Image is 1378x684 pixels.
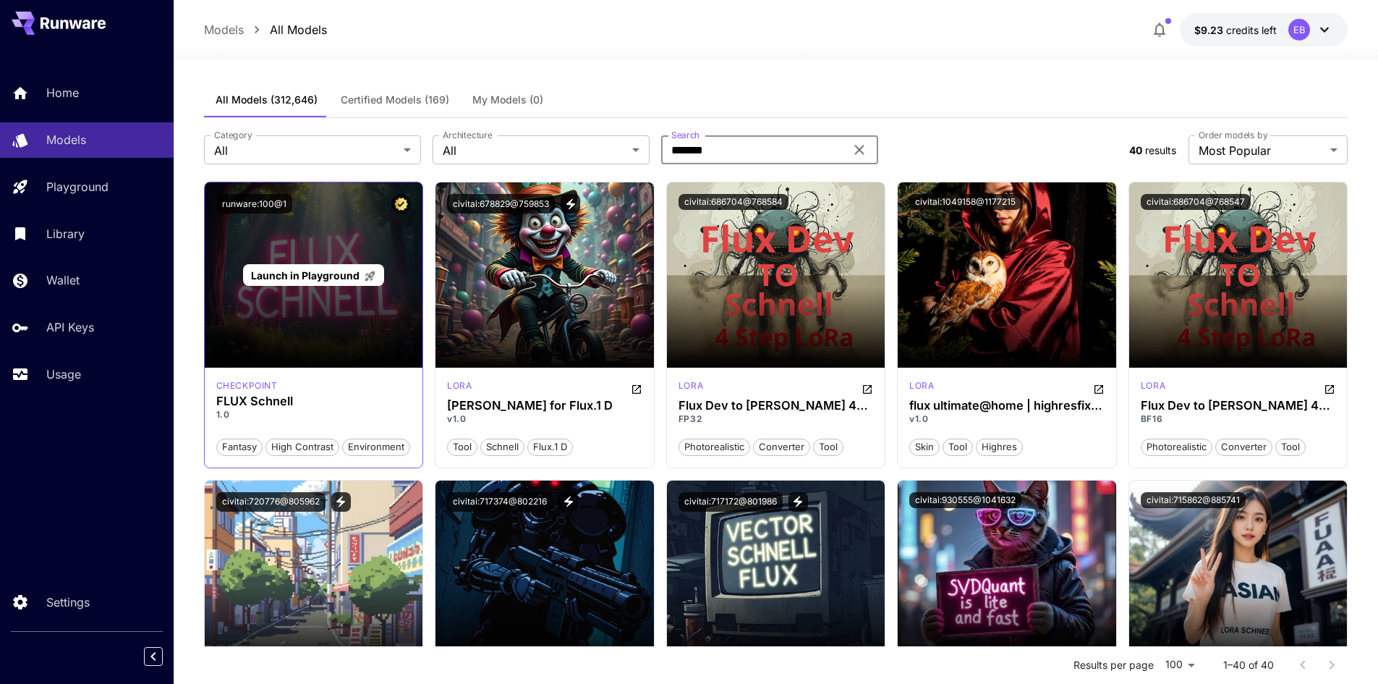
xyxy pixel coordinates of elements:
button: Collapse sidebar [144,647,163,666]
button: Certified Model – Vetted for best performance and includes a commercial license. [391,194,411,214]
span: High Contrast [266,440,339,455]
div: flux ultimate@home | highresfix LoRa for flux dev/schnell [909,399,1105,413]
button: View trigger words [558,492,578,512]
a: Models [204,21,244,38]
button: civitai:717374@802216 [447,492,553,512]
button: Open in CivitAI [1093,379,1105,397]
p: Models [46,131,86,148]
p: Home [46,84,79,101]
p: API Keys [46,318,94,336]
a: Launch in Playground [243,264,384,287]
p: Settings [46,594,90,611]
span: Certified Models (169) [341,93,449,106]
span: results [1145,144,1176,156]
span: Most Popular [1199,142,1324,159]
span: credits left [1226,24,1277,36]
button: civitai:686704@768547 [1141,194,1251,210]
button: High Contrast [265,437,339,456]
div: Schnell LoRA for Flux.1 D [447,399,642,413]
div: Flux Dev to Schnell 4 step LoRA [679,399,874,413]
span: flux.1 d [528,440,572,455]
button: View trigger words [788,492,808,512]
div: FLUX.1 D [447,379,472,397]
p: 1–40 of 40 [1223,658,1274,672]
button: tool [943,437,973,456]
p: Usage [46,366,81,383]
label: Search [671,129,699,141]
a: All Models [270,21,327,38]
button: civitai:678829@759853 [447,194,555,214]
span: tool [448,440,477,455]
p: Results per page [1073,658,1154,672]
span: tool [1276,440,1305,455]
div: Collapse sidebar [155,643,174,670]
p: v1.0 [447,413,642,426]
button: $9.2263EB [1180,13,1348,46]
button: highres [976,437,1023,456]
div: FLUX.1 S [216,379,278,392]
button: runware:100@1 [216,194,292,214]
p: lora [447,379,472,392]
p: checkpoint [216,379,278,392]
h3: Flux Dev to [PERSON_NAME] 4 step [PERSON_NAME] [679,399,874,413]
span: converter [754,440,809,455]
p: lora [909,379,934,392]
button: skin [909,437,940,456]
span: tool [943,440,972,455]
button: civitai:1049158@1177215 [909,194,1021,210]
span: tool [814,440,843,455]
p: Wallet [46,271,80,289]
h3: Flux Dev to [PERSON_NAME] 4 step [PERSON_NAME] [1141,399,1336,413]
span: highres [977,440,1022,455]
button: converter [753,437,810,456]
p: BF16 [1141,413,1336,426]
p: FP32 [679,413,874,426]
button: civitai:930555@1041632 [909,492,1021,508]
p: lora [1141,379,1165,392]
label: Category [214,129,252,141]
button: Fantasy [216,437,263,456]
div: Flux Dev to Schnell 4 step LoRA [1141,399,1336,413]
h3: flux ultimate@home | highresfix [PERSON_NAME] for flux dev/[PERSON_NAME] [909,399,1105,413]
div: FLUX.1 D [679,379,703,397]
button: flux.1 d [527,437,573,456]
div: FLUX.1 D [909,379,934,397]
span: All Models (312,646) [216,93,318,106]
span: All [214,142,398,159]
span: 40 [1129,144,1142,156]
button: photorealistic [1141,437,1212,456]
span: My Models (0) [472,93,543,106]
label: Architecture [443,129,492,141]
p: lora [679,379,703,392]
h3: [PERSON_NAME] for Flux.1 D [447,399,642,413]
button: civitai:720776@805962 [216,492,326,512]
p: Library [46,225,85,242]
button: View trigger words [331,492,351,512]
span: All [443,142,626,159]
button: civitai:715862@885741 [1141,492,1246,508]
button: civitai:686704@768584 [679,194,788,210]
button: converter [1215,437,1272,456]
span: Launch in Playground [251,269,360,282]
button: tool [1275,437,1306,456]
p: Playground [46,178,109,195]
button: photorealistic [679,437,750,456]
span: converter [1216,440,1272,455]
button: View trigger words [561,194,580,214]
button: civitai:717172@801986 [679,492,783,512]
p: v1.0 [909,413,1105,426]
button: schnell [480,437,524,456]
button: Open in CivitAI [1324,379,1335,397]
div: EB [1288,19,1310,41]
span: skin [910,440,939,455]
span: schnell [481,440,524,455]
div: $9.2263 [1194,22,1277,38]
button: Environment [342,437,410,456]
nav: breadcrumb [204,21,327,38]
span: photorealistic [1141,440,1212,455]
span: Fantasy [217,440,262,455]
h3: FLUX Schnell [216,394,412,408]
